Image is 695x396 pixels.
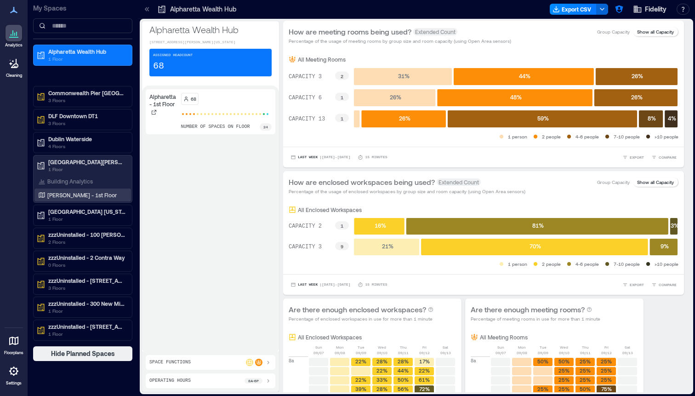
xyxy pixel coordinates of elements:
[48,166,125,173] p: 1 Floor
[48,254,125,261] p: zzzUninstalled - 2 Contra Way
[1,330,26,358] a: Floorplans
[48,330,125,338] p: 1 Floor
[645,5,667,14] span: Fidelity
[375,222,386,229] text: 16 %
[601,367,612,373] text: 25%
[510,94,522,100] text: 48 %
[365,155,387,160] p: 15 minutes
[149,23,272,36] p: Alpharetta Wealth Hub
[419,377,430,383] text: 61%
[48,158,125,166] p: [GEOGRAPHIC_DATA][PERSON_NAME]
[621,153,646,162] button: EXPORT
[33,4,132,13] p: My Spaces
[659,155,677,160] span: COMPARE
[437,178,481,186] span: Extended Count
[376,367,387,373] text: 22%
[289,304,426,315] p: Are there enough enclosed workspaces?
[399,115,410,121] text: 26 %
[378,344,386,350] p: Wed
[422,344,427,350] p: Fri
[419,350,430,356] p: 09/12
[655,260,678,268] p: >10 people
[614,133,640,140] p: 7-10 people
[48,215,125,223] p: 1 Floor
[630,2,669,17] button: Fidelity
[48,97,125,104] p: 3 Floors
[398,367,409,373] text: 44%
[47,191,117,199] p: [PERSON_NAME] - 1st Floor
[149,40,272,45] p: [STREET_ADDRESS][PERSON_NAME][US_STATE]
[191,95,196,103] p: 68
[48,120,125,127] p: 3 Floors
[655,133,678,140] p: >10 people
[358,344,365,350] p: Tue
[471,315,600,322] p: Percentage of meeting rooms in use for more than 1 minute
[558,386,570,392] text: 25%
[289,95,322,101] text: CAPACITY 6
[382,243,393,249] text: 21 %
[532,222,544,229] text: 81 %
[2,22,25,51] a: Analytics
[530,243,541,249] text: 70 %
[542,133,561,140] p: 2 people
[668,115,676,121] text: 4 %
[335,350,345,356] p: 09/08
[582,344,589,350] p: Thu
[621,280,646,289] button: EXPORT
[48,261,125,269] p: 0 Floors
[580,377,591,383] text: 25%
[289,37,511,45] p: Percentage of the usage of meeting rooms by group size and room capacity (using Open Area sensors)
[637,178,674,186] p: Show all Capacity
[48,143,125,150] p: 4 Floors
[149,359,191,366] p: Space Functions
[313,350,324,356] p: 09/07
[580,386,591,392] text: 50%
[400,344,407,350] p: Thu
[6,380,22,386] p: Settings
[471,357,476,364] p: 8a
[48,277,125,284] p: zzzUninstalled - [STREET_ADDRESS]
[622,350,633,356] p: 09/13
[637,28,674,35] p: Show all Capacity
[518,344,526,350] p: Mon
[632,73,643,79] text: 26 %
[550,4,597,15] button: Export CSV
[631,94,643,100] text: 26 %
[419,358,430,364] text: 17%
[289,223,322,230] text: CAPACITY 2
[659,282,677,287] span: COMPARE
[419,386,430,392] text: 72%
[48,55,125,63] p: 1 Floor
[48,231,125,238] p: zzzUninstalled - 100 [PERSON_NAME]
[614,260,640,268] p: 7-10 people
[153,60,164,73] p: 68
[413,28,457,35] span: Extended Count
[376,377,387,383] text: 33%
[289,177,435,188] p: How are enclosed workspaces being used?
[601,377,612,383] text: 25%
[33,346,132,361] button: Hide Planned Spaces
[298,56,346,63] p: All Meeting Rooms
[51,349,115,358] span: Hide Planned Spaces
[648,115,656,121] text: 8 %
[604,344,609,350] p: Fri
[248,378,259,384] p: 8a - 6p
[149,377,191,385] p: Operating Hours
[355,386,366,392] text: 39%
[4,350,23,356] p: Floorplans
[355,377,366,383] text: 22%
[471,304,585,315] p: Are there enough meeting rooms?
[355,358,366,364] text: 22%
[149,93,177,108] p: Alpharetta - 1st Floor
[597,178,630,186] p: Group Capacity
[376,386,387,392] text: 28%
[356,350,366,356] p: 09/09
[263,124,268,130] p: 24
[519,73,530,79] text: 44 %
[671,222,679,229] text: 3 %
[2,52,25,81] a: Cleaning
[398,73,410,79] text: 31 %
[298,206,362,213] p: All Enclosed Workspaces
[298,333,362,341] p: All Enclosed Workspaces
[289,188,525,195] p: Percentage of the usage of enclosed workspaces by group size and room capacity (using Open Area s...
